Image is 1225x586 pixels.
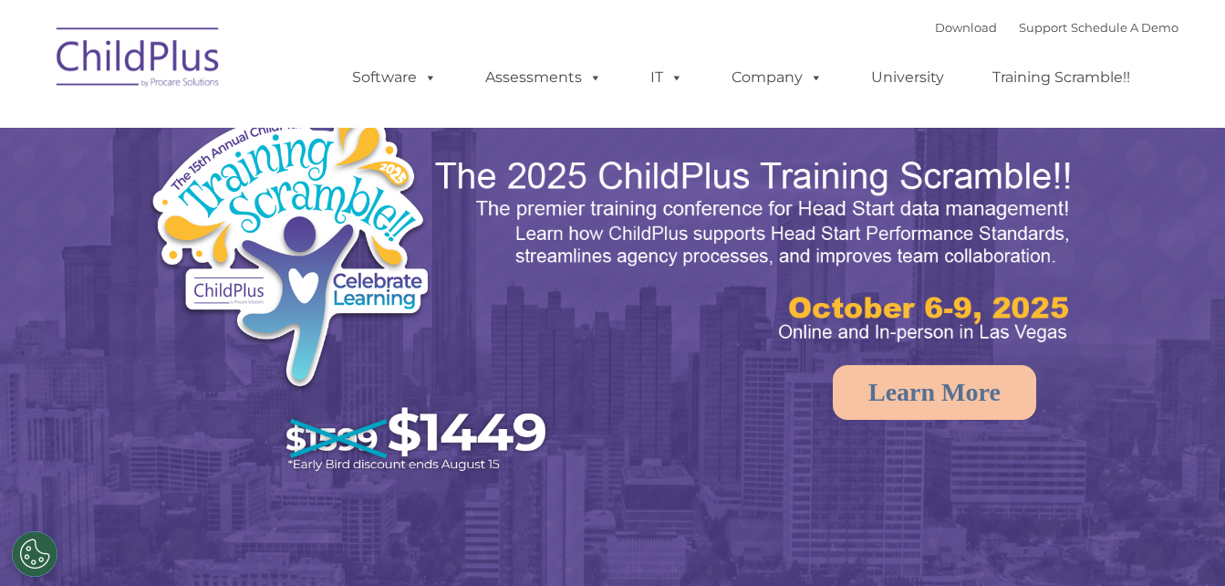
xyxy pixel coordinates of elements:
[1071,20,1178,35] a: Schedule A Demo
[12,531,57,577] button: Cookies Settings
[467,59,620,96] a: Assessments
[47,15,230,106] img: ChildPlus by Procare Solutions
[935,20,997,35] a: Download
[334,59,455,96] a: Software
[713,59,841,96] a: Company
[632,59,701,96] a: IT
[1019,20,1067,35] a: Support
[935,20,1178,35] font: |
[833,365,1036,420] a: Learn More
[974,59,1148,96] a: Training Scramble!!
[853,59,962,96] a: University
